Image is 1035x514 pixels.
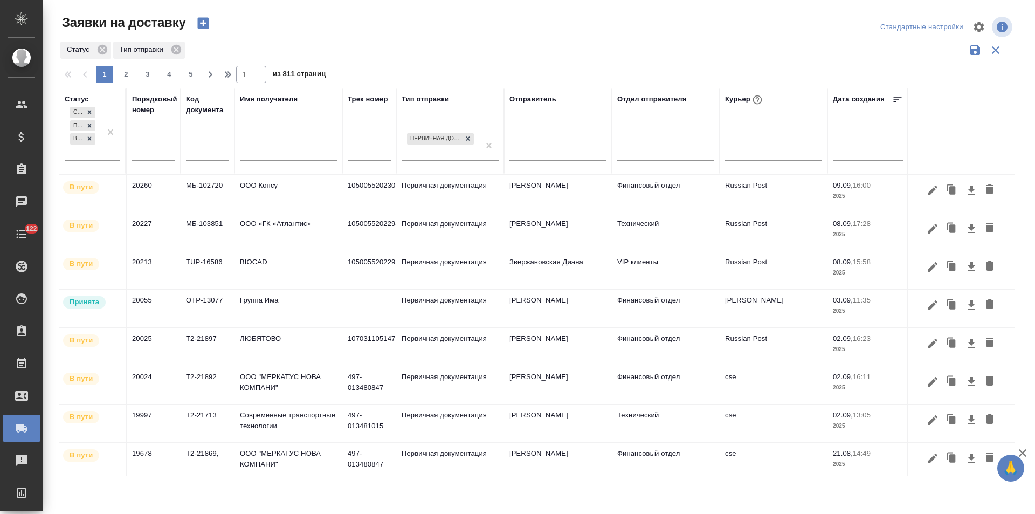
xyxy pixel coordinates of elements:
[853,181,871,189] p: 16:00
[923,372,942,392] button: Редактировать
[720,290,827,327] td: [PERSON_NAME]
[833,411,853,419] p: 02.09,
[833,382,903,393] p: 2025
[127,328,181,366] td: 20025
[396,443,504,481] td: Первичная документация
[127,443,181,481] td: 19678
[720,405,827,442] td: cse
[342,443,396,481] td: 497-013480847
[833,94,885,105] div: Дата создания
[617,94,686,105] div: Отдел отправителя
[853,258,871,266] p: 15:58
[853,373,871,381] p: 16:11
[396,366,504,404] td: Первичная документация
[396,175,504,213] td: Первичная документация
[942,257,962,277] button: Клонировать
[923,218,942,239] button: Редактировать
[504,405,612,442] td: [PERSON_NAME]
[234,405,342,442] td: Современные транспортные технологии
[962,180,981,201] button: Скачать
[181,366,234,404] td: Т2-21892
[725,93,764,107] div: Курьер
[127,290,181,327] td: 20055
[396,405,504,442] td: Первичная документация
[396,328,504,366] td: Первичная документация
[120,44,167,55] p: Тип отправки
[118,66,135,83] button: 2
[62,448,120,463] div: Заявка принята в работу
[234,251,342,289] td: BIOCAD
[942,218,962,239] button: Клонировать
[612,366,720,404] td: Финансовый отдел
[62,410,120,424] div: Заявка принята в работу
[981,448,999,469] button: Удалить
[70,450,93,461] p: В пути
[612,443,720,481] td: Финансовый отдел
[62,180,120,195] div: Заявка принята в работу
[720,328,827,366] td: Russian Post
[69,132,96,146] div: Создана, Принята, В пути
[161,69,178,80] span: 4
[181,328,234,366] td: Т2-21897
[923,410,942,430] button: Редактировать
[127,405,181,442] td: 19997
[942,448,962,469] button: Клонировать
[750,93,764,107] button: При выборе курьера статус заявки автоматически поменяется на «Принята»
[853,220,871,228] p: 17:28
[504,290,612,327] td: [PERSON_NAME]
[70,107,84,118] div: Создана
[853,296,871,304] p: 11:35
[234,213,342,251] td: ООО «ГК «Атлантис»
[234,443,342,481] td: ООО "МЕРКАТУС НОВА КОМПАНИ"
[70,335,93,346] p: В пути
[234,366,342,404] td: ООО "МЕРКАТУС НОВА КОМПАНИ"
[182,69,199,80] span: 5
[720,213,827,251] td: Russian Post
[70,133,84,145] div: В пути
[342,175,396,213] td: 10500552023023
[612,213,720,251] td: Технический
[70,258,93,269] p: В пути
[942,180,962,201] button: Клонировать
[504,443,612,481] td: [PERSON_NAME]
[612,175,720,213] td: Финансовый отдел
[962,448,981,469] button: Скачать
[981,218,999,239] button: Удалить
[504,251,612,289] td: Звержановская Диана
[997,455,1024,482] button: 🙏
[234,290,342,327] td: Группа Има
[853,411,871,419] p: 13:05
[720,251,827,289] td: Russian Post
[612,251,720,289] td: VIP клиенты
[962,333,981,354] button: Скачать
[962,257,981,277] button: Скачать
[942,295,962,316] button: Клонировать
[833,258,853,266] p: 08.09,
[923,333,942,354] button: Редактировать
[720,366,827,404] td: cse
[62,257,120,271] div: Заявка принята в работу
[981,333,999,354] button: Удалить
[833,421,903,431] p: 2025
[402,94,449,105] div: Тип отправки
[182,66,199,83] button: 5
[132,94,177,115] div: Порядковый номер
[612,328,720,366] td: Финансовый отдел
[981,372,999,392] button: Удалить
[19,223,44,234] span: 122
[833,220,853,228] p: 08.09,
[181,175,234,213] td: МБ-102720
[985,40,1006,60] button: Сбросить фильтры
[70,412,93,422] p: В пути
[965,40,985,60] button: Сохранить фильтры
[181,251,234,289] td: TUP-16586
[833,306,903,317] p: 2025
[69,106,96,119] div: Создана, Принята, В пути
[833,181,853,189] p: 09.09,
[240,94,298,105] div: Имя получателя
[720,443,827,481] td: cse
[234,175,342,213] td: ООО Консу
[348,94,388,105] div: Трек номер
[342,328,396,366] td: 10703110514791
[69,119,96,133] div: Создана, Принята, В пути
